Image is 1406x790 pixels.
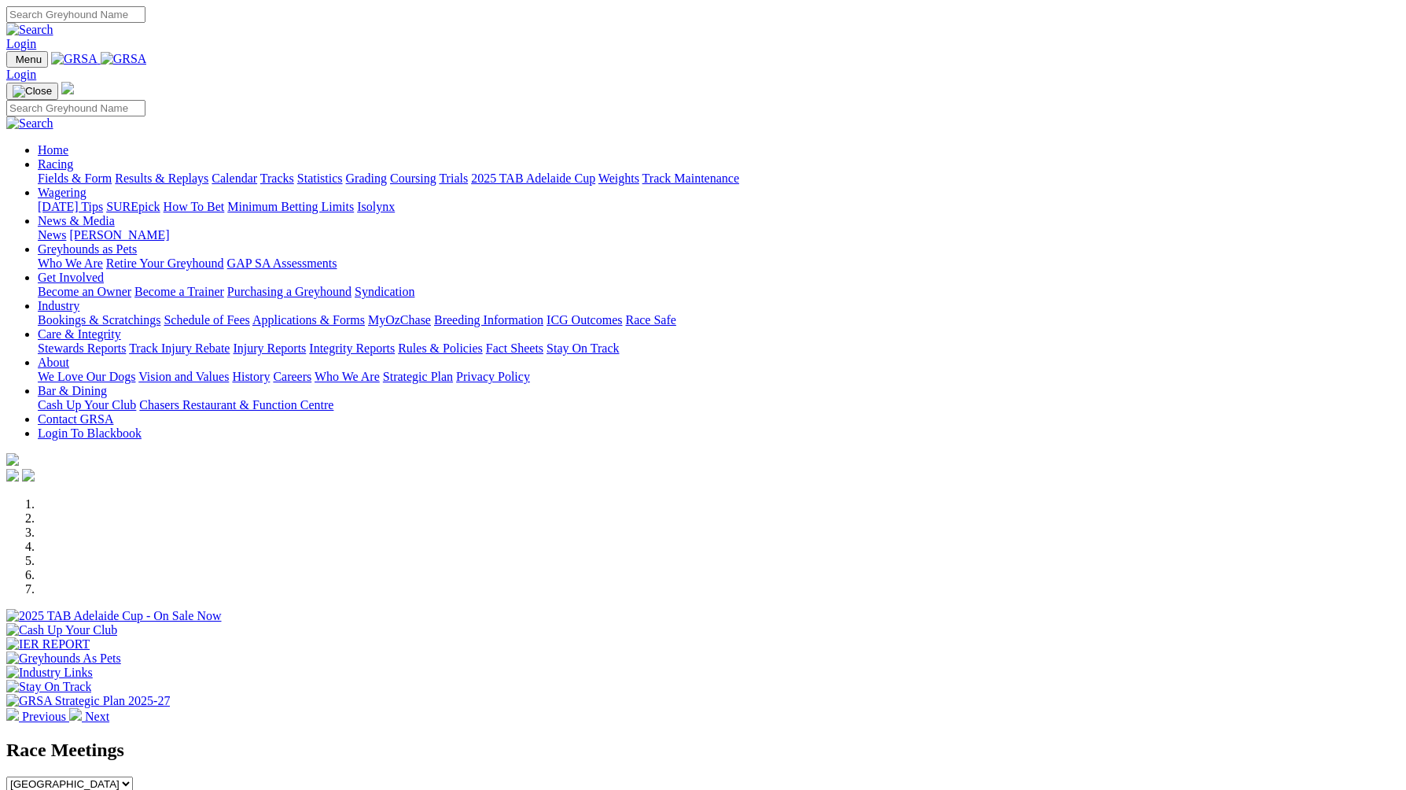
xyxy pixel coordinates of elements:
div: Wagering [38,200,1400,214]
a: Coursing [390,172,436,185]
a: MyOzChase [368,313,431,327]
a: Become a Trainer [134,285,224,298]
img: Cash Up Your Club [6,623,117,637]
a: Bookings & Scratchings [38,313,160,327]
img: twitter.svg [22,469,35,482]
button: Toggle navigation [6,51,48,68]
img: Search [6,23,53,37]
a: Become an Owner [38,285,131,298]
a: Integrity Reports [309,341,395,355]
a: Fact Sheets [486,341,543,355]
img: 2025 TAB Adelaide Cup - On Sale Now [6,609,222,623]
img: Greyhounds As Pets [6,652,121,666]
a: Industry [38,299,79,312]
a: ICG Outcomes [547,313,622,327]
a: Statistics [297,172,343,185]
img: Stay On Track [6,680,91,694]
input: Search [6,6,145,23]
img: facebook.svg [6,469,19,482]
a: Home [38,143,68,157]
a: About [38,356,69,369]
a: Rules & Policies [398,341,483,355]
img: chevron-left-pager-white.svg [6,708,19,721]
a: 2025 TAB Adelaide Cup [471,172,595,185]
a: Login [6,68,36,81]
a: Injury Reports [233,341,306,355]
a: Cash Up Your Club [38,398,136,412]
a: Bar & Dining [38,384,107,397]
input: Search [6,100,145,116]
a: Breeding Information [434,313,543,327]
a: Purchasing a Greyhound [227,285,351,298]
a: Previous [6,710,69,723]
div: Get Involved [38,285,1400,299]
a: [DATE] Tips [38,200,103,213]
a: Strategic Plan [383,370,453,383]
a: Schedule of Fees [164,313,249,327]
a: Login [6,37,36,50]
a: How To Bet [164,200,225,213]
div: Racing [38,172,1400,186]
img: GRSA [51,52,98,66]
a: Minimum Betting Limits [227,200,354,213]
a: Stay On Track [547,341,619,355]
a: Fields & Form [38,172,112,185]
a: Chasers Restaurant & Function Centre [139,398,333,412]
img: chevron-right-pager-white.svg [69,708,82,721]
a: News [38,228,66,242]
a: Calendar [212,172,257,185]
a: Vision and Values [138,370,229,383]
img: Close [13,85,52,98]
div: News & Media [38,228,1400,242]
h2: Race Meetings [6,740,1400,761]
div: Care & Integrity [38,341,1400,356]
a: GAP SA Assessments [227,257,337,270]
a: Next [69,710,109,723]
a: Applications & Forms [252,313,365,327]
span: Previous [22,710,66,723]
a: Stewards Reports [38,341,126,355]
a: Results & Replays [115,172,208,185]
div: About [38,370,1400,384]
a: Get Involved [38,271,104,284]
a: Careers [273,370,311,383]
a: Privacy Policy [456,370,530,383]
a: Who We Are [38,257,103,270]
a: Login To Blackbook [38,426,142,440]
a: History [232,370,270,383]
div: Industry [38,313,1400,327]
a: Weights [598,172,639,185]
a: Syndication [355,285,414,298]
a: Contact GRSA [38,412,113,426]
img: GRSA Strategic Plan 2025-27 [6,694,170,708]
span: Next [85,710,109,723]
a: Race Safe [625,313,675,327]
a: We Love Our Dogs [38,370,135,383]
a: Isolynx [357,200,395,213]
a: [PERSON_NAME] [69,228,169,242]
a: Greyhounds as Pets [38,242,137,256]
img: Search [6,116,53,131]
img: logo-grsa-white.png [6,453,19,466]
a: Who We Are [315,370,380,383]
img: logo-grsa-white.png [61,82,74,94]
button: Toggle navigation [6,83,58,100]
img: Industry Links [6,666,93,680]
a: Grading [346,172,387,185]
a: Retire Your Greyhound [106,257,224,270]
a: Racing [38,157,73,171]
img: IER REPORT [6,637,90,652]
img: GRSA [101,52,147,66]
a: Trials [439,172,468,185]
a: Track Injury Rebate [129,341,230,355]
a: Care & Integrity [38,327,121,341]
span: Menu [16,54,42,65]
a: Track Maintenance [642,172,739,185]
div: Greyhounds as Pets [38,257,1400,271]
a: Wagering [38,186,86,199]
a: Tracks [260,172,294,185]
a: SUREpick [106,200,160,213]
div: Bar & Dining [38,398,1400,412]
a: News & Media [38,214,115,227]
